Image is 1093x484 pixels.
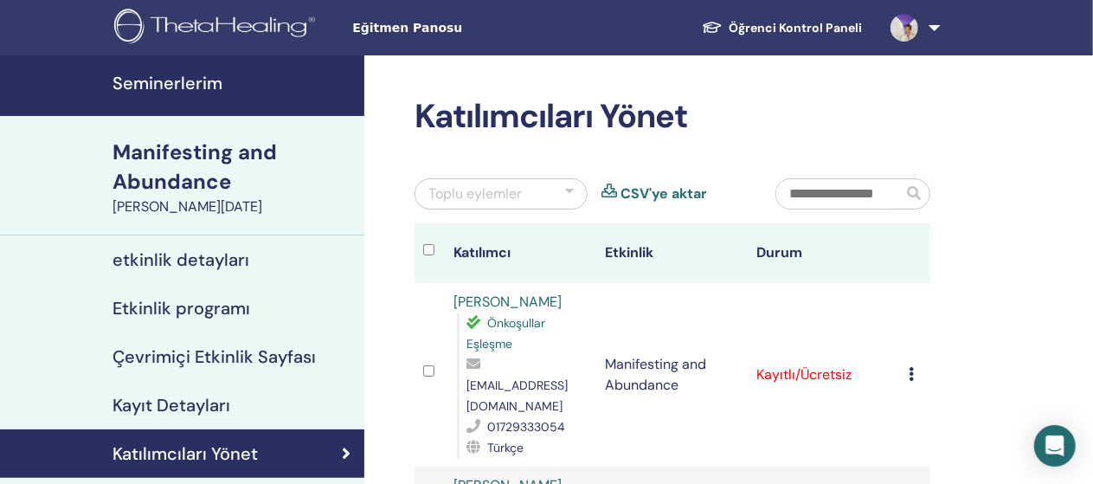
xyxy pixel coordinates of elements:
span: Türkçe [487,440,524,455]
span: Eğitmen Panosu [352,19,612,37]
a: CSV'ye aktar [620,184,707,204]
div: [PERSON_NAME][DATE] [113,197,354,217]
h2: Katılımcıları Yönet [415,97,930,137]
div: Toplu eylemler [428,184,522,204]
img: default.jpg [890,14,918,42]
h4: etkinlik detayları [113,249,249,270]
td: Manifesting and Abundance [596,283,748,467]
img: logo.png [114,9,321,48]
th: Etkinlik [596,223,748,283]
div: Manifesting and Abundance [113,138,354,197]
div: Open Intercom Messenger [1034,425,1076,467]
h4: Seminerlerim [113,73,354,94]
th: Katılımcı [445,223,596,283]
a: [PERSON_NAME] [453,293,562,311]
img: graduation-cap-white.svg [702,20,723,35]
span: 01729333054 [487,419,565,435]
th: Durum [749,223,900,283]
span: [EMAIL_ADDRESS][DOMAIN_NAME] [466,378,568,414]
a: Manifesting and Abundance[PERSON_NAME][DATE] [102,138,364,217]
span: Önkoşullar Eşleşme [466,315,545,352]
h4: Çevrimiçi Etkinlik Sayfası [113,346,316,367]
h4: Etkinlik programı [113,298,250,319]
a: Öğrenci Kontrol Paneli [688,12,877,44]
h4: Katılımcıları Yönet [113,443,258,464]
h4: Kayıt Detayları [113,395,230,416]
